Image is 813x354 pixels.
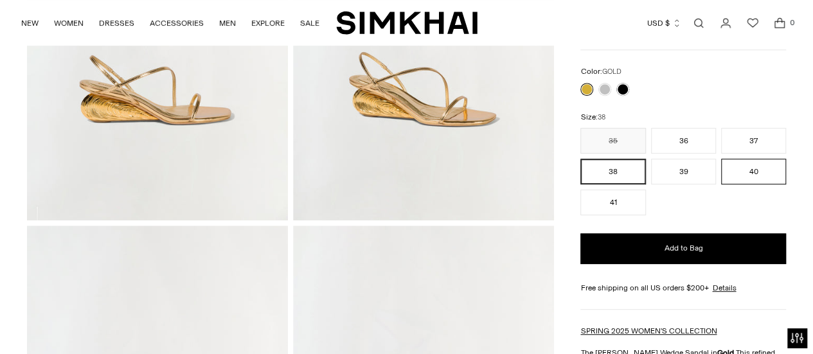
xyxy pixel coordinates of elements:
a: WOMEN [54,9,84,37]
a: ACCESSORIES [150,9,204,37]
span: GOLD [602,67,621,76]
label: Color: [580,66,621,78]
a: EXPLORE [251,9,285,37]
a: SALE [300,9,319,37]
a: SPRING 2025 WOMEN'S COLLECTION [580,326,717,335]
a: Go to the account page [713,10,738,36]
span: 0 [786,17,798,28]
iframe: Sign Up via Text for Offers [10,305,129,344]
a: NEW [21,9,39,37]
button: 38 [580,159,645,184]
span: Add to Bag [664,243,702,254]
iframe: Gorgias live chat messenger [749,294,800,341]
a: DRESSES [99,9,134,37]
div: Free shipping on all US orders $200+ [580,282,786,294]
a: MEN [219,9,236,37]
a: SIMKHAI [336,10,478,35]
a: Details [712,282,736,294]
button: 40 [721,159,786,184]
button: 35 [580,128,645,154]
a: Wishlist [740,10,765,36]
button: USD $ [647,9,681,37]
label: Size: [580,111,605,123]
button: 36 [651,128,716,154]
span: 38 [597,113,605,121]
a: Open cart modal [767,10,792,36]
button: 39 [651,159,716,184]
button: 41 [580,190,645,215]
button: 37 [721,128,786,154]
button: Add to Bag [580,233,786,264]
a: Open search modal [686,10,711,36]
